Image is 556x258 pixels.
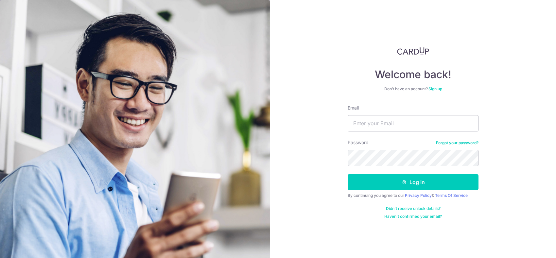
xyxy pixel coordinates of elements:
[348,105,359,111] label: Email
[348,86,478,92] div: Don’t have an account?
[428,86,442,91] a: Sign up
[348,193,478,198] div: By continuing you agree to our &
[436,140,478,146] a: Forgot your password?
[348,68,478,81] h4: Welcome back!
[384,214,442,219] a: Haven't confirmed your email?
[405,193,432,198] a: Privacy Policy
[397,47,429,55] img: CardUp Logo
[435,193,468,198] a: Terms Of Service
[348,174,478,190] button: Log in
[386,206,441,211] a: Didn't receive unlock details?
[348,115,478,131] input: Enter your Email
[348,139,369,146] label: Password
